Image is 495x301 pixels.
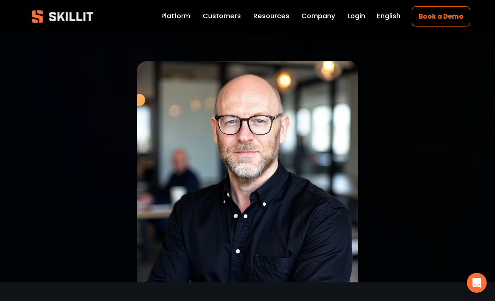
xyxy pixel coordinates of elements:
div: language picker [377,11,400,22]
a: folder dropdown [253,11,289,22]
span: Resources [253,11,289,21]
span: English [377,11,400,21]
a: Login [347,11,365,22]
a: Customers [203,11,241,22]
a: Platform [161,11,190,22]
img: Skillit [25,4,100,29]
a: Book a Demo [412,6,470,26]
a: Company [301,11,335,22]
div: Open Intercom Messenger [467,273,487,293]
